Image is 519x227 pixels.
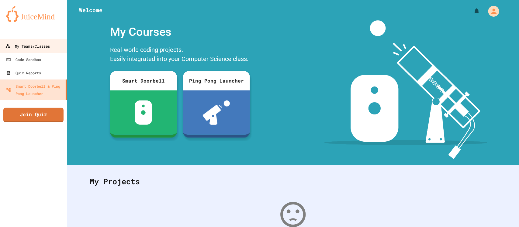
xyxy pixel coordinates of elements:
[84,170,502,193] div: My Projects
[5,42,50,50] div: My Teams/Classes
[462,6,482,16] div: My Notifications
[107,44,253,66] div: Real-world coding projects. Easily integrated into your Computer Science class.
[110,71,177,90] div: Smart Doorbell
[6,69,41,76] div: Quiz Reports
[107,20,253,44] div: My Courses
[183,71,250,90] div: Ping Pong Launcher
[135,100,152,125] img: sdb-white.svg
[6,56,41,63] div: Code Sandbox
[324,20,487,159] img: banner-image-my-projects.png
[6,83,63,97] div: Smart Doorbell & Ping Pong Launcher
[482,4,501,18] div: My Account
[6,6,61,22] img: logo-orange.svg
[3,108,64,122] a: Join Quiz
[203,100,230,125] img: ppl-with-ball.png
